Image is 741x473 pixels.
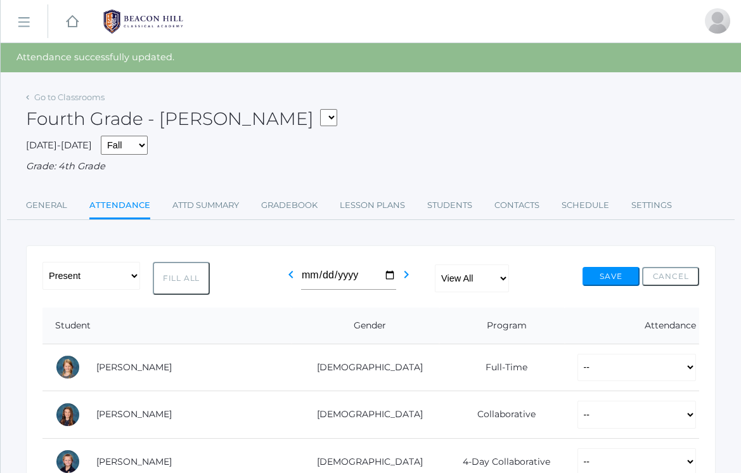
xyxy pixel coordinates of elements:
[172,193,239,218] a: Attd Summary
[55,354,81,380] div: Amelia Adams
[494,193,539,218] a: Contacts
[283,273,299,285] a: chevron_left
[439,344,565,391] td: Full-Time
[283,267,299,282] i: chevron_left
[96,408,172,420] a: [PERSON_NAME]
[26,109,337,129] h2: Fourth Grade - [PERSON_NAME]
[399,267,414,282] i: chevron_right
[1,43,741,72] div: Attendance successfully updated.
[705,8,730,34] div: Heather Porter
[399,273,414,285] a: chevron_right
[26,139,92,151] span: [DATE]-[DATE]
[153,262,210,295] button: Fill All
[292,391,439,439] td: [DEMOGRAPHIC_DATA]
[55,402,81,427] div: Claire Arnold
[292,308,439,344] th: Gender
[42,308,292,344] th: Student
[96,361,172,373] a: [PERSON_NAME]
[26,193,67,218] a: General
[96,6,191,37] img: BHCALogos-05-308ed15e86a5a0abce9b8dd61676a3503ac9727e845dece92d48e8588c001991.png
[642,267,699,286] button: Cancel
[26,160,716,174] div: Grade: 4th Grade
[583,267,640,286] button: Save
[89,193,150,220] a: Attendance
[261,193,318,218] a: Gradebook
[439,391,565,439] td: Collaborative
[292,344,439,391] td: [DEMOGRAPHIC_DATA]
[96,456,172,467] a: [PERSON_NAME]
[427,193,472,218] a: Students
[562,193,609,218] a: Schedule
[631,193,672,218] a: Settings
[439,308,565,344] th: Program
[340,193,405,218] a: Lesson Plans
[34,92,105,102] a: Go to Classrooms
[565,308,699,344] th: Attendance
